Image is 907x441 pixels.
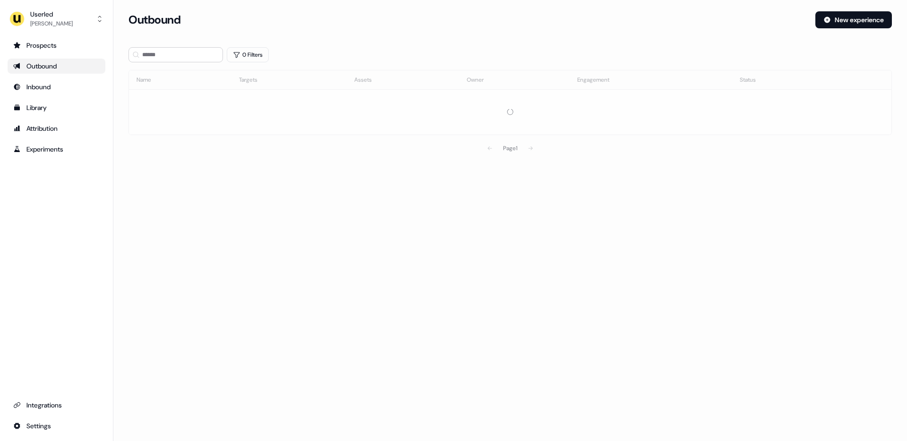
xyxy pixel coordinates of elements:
a: Go to attribution [8,121,105,136]
a: Go to integrations [8,418,105,433]
button: Userled[PERSON_NAME] [8,8,105,30]
div: Outbound [13,61,100,71]
div: Userled [30,9,73,19]
div: Experiments [13,144,100,154]
button: 0 Filters [227,47,269,62]
a: Go to outbound experience [8,59,105,74]
a: Go to integrations [8,398,105,413]
div: Settings [13,421,100,431]
a: Go to Inbound [8,79,105,94]
div: Integrations [13,400,100,410]
button: New experience [815,11,892,28]
div: Prospects [13,41,100,50]
div: Library [13,103,100,112]
a: Go to prospects [8,38,105,53]
a: Go to templates [8,100,105,115]
div: Attribution [13,124,100,133]
a: Go to experiments [8,142,105,157]
div: [PERSON_NAME] [30,19,73,28]
div: Inbound [13,82,100,92]
h3: Outbound [128,13,180,27]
